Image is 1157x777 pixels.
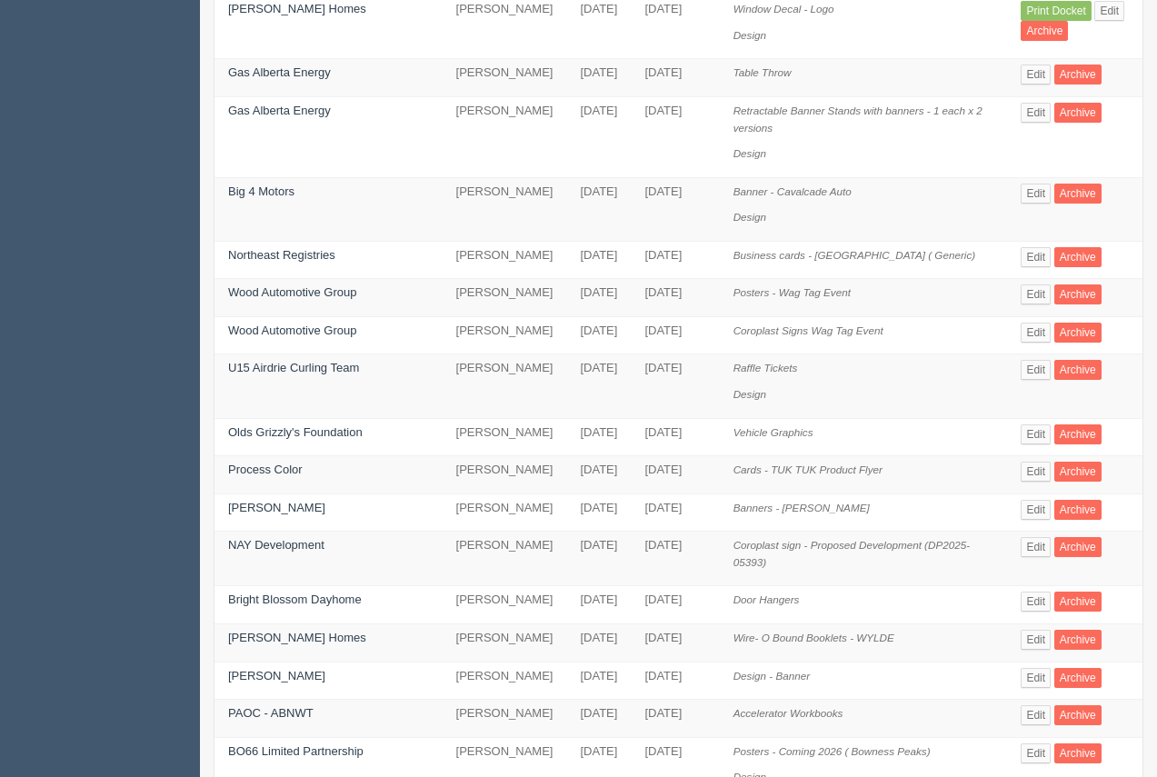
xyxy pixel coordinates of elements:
[631,316,719,354] td: [DATE]
[631,586,719,624] td: [DATE]
[443,316,567,354] td: [PERSON_NAME]
[1021,184,1051,204] a: Edit
[733,745,931,757] i: Posters - Coming 2026 ( Bowness Peaks)
[228,285,356,299] a: Wood Automotive Group
[566,700,631,738] td: [DATE]
[443,493,567,532] td: [PERSON_NAME]
[1021,705,1051,725] a: Edit
[443,532,567,586] td: [PERSON_NAME]
[228,538,324,552] a: NAY Development
[733,388,766,400] i: Design
[631,623,719,662] td: [DATE]
[228,2,366,15] a: [PERSON_NAME] Homes
[733,707,843,719] i: Accelerator Workbooks
[1021,743,1051,763] a: Edit
[566,241,631,279] td: [DATE]
[733,286,851,298] i: Posters - Wag Tag Event
[228,104,331,117] a: Gas Alberta Energy
[733,66,792,78] i: Table Throw
[443,59,567,97] td: [PERSON_NAME]
[733,211,766,223] i: Design
[1021,360,1051,380] a: Edit
[1054,630,1102,650] a: Archive
[1054,705,1102,725] a: Archive
[733,185,852,197] i: Banner - Cavalcade Auto
[566,532,631,586] td: [DATE]
[1021,537,1051,557] a: Edit
[228,593,362,606] a: Bright Blossom Dayhome
[631,241,719,279] td: [DATE]
[228,744,364,758] a: BO66 Limited Partnership
[1054,592,1102,612] a: Archive
[631,418,719,456] td: [DATE]
[733,147,766,159] i: Design
[566,316,631,354] td: [DATE]
[631,177,719,241] td: [DATE]
[1054,668,1102,688] a: Archive
[1054,103,1102,123] a: Archive
[443,586,567,624] td: [PERSON_NAME]
[228,184,294,198] a: Big 4 Motors
[1021,284,1051,304] a: Edit
[443,279,567,317] td: [PERSON_NAME]
[1054,360,1102,380] a: Archive
[1021,592,1051,612] a: Edit
[443,241,567,279] td: [PERSON_NAME]
[733,463,883,475] i: Cards - TUK TUK Product Flyer
[733,362,798,374] i: Raffle Tickets
[733,3,834,15] i: Window Decal - Logo
[228,361,359,374] a: U15 Airdrie Curling Team
[1021,21,1068,41] a: Archive
[443,177,567,241] td: [PERSON_NAME]
[566,662,631,700] td: [DATE]
[566,456,631,494] td: [DATE]
[1021,668,1051,688] a: Edit
[1054,537,1102,557] a: Archive
[228,669,325,682] a: [PERSON_NAME]
[228,324,356,337] a: Wood Automotive Group
[228,425,363,439] a: Olds Grizzly's Foundation
[733,249,976,261] i: Business cards - [GEOGRAPHIC_DATA] ( Generic)
[1054,500,1102,520] a: Archive
[566,354,631,418] td: [DATE]
[1021,1,1091,21] a: Print Docket
[631,493,719,532] td: [DATE]
[733,426,813,438] i: Vehicle Graphics
[1021,323,1051,343] a: Edit
[1054,247,1102,267] a: Archive
[733,105,982,134] i: Retractable Banner Stands with banners - 1 each x 2 versions
[228,501,325,514] a: [PERSON_NAME]
[443,418,567,456] td: [PERSON_NAME]
[566,177,631,241] td: [DATE]
[631,662,719,700] td: [DATE]
[566,96,631,177] td: [DATE]
[1054,424,1102,444] a: Archive
[1021,103,1051,123] a: Edit
[1094,1,1124,21] a: Edit
[631,532,719,586] td: [DATE]
[443,662,567,700] td: [PERSON_NAME]
[566,493,631,532] td: [DATE]
[1054,284,1102,304] a: Archive
[228,65,331,79] a: Gas Alberta Energy
[733,324,883,336] i: Coroplast Signs Wag Tag Event
[631,354,719,418] td: [DATE]
[1021,247,1051,267] a: Edit
[733,670,810,682] i: Design - Banner
[228,631,366,644] a: [PERSON_NAME] Homes
[1054,323,1102,343] a: Archive
[566,59,631,97] td: [DATE]
[631,96,719,177] td: [DATE]
[566,418,631,456] td: [DATE]
[566,586,631,624] td: [DATE]
[1021,65,1051,85] a: Edit
[1054,743,1102,763] a: Archive
[1054,462,1102,482] a: Archive
[733,539,971,568] i: Coroplast sign - Proposed Development (DP2025-05393)
[733,632,894,643] i: Wire- O Bound Booklets - WYLDE
[1021,630,1051,650] a: Edit
[1054,184,1102,204] a: Archive
[733,29,766,41] i: Design
[443,456,567,494] td: [PERSON_NAME]
[1054,65,1102,85] a: Archive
